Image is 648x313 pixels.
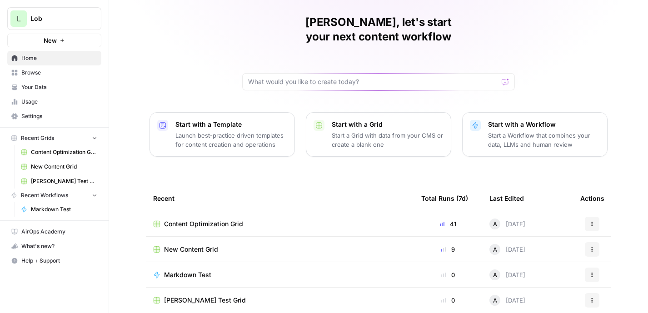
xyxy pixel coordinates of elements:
p: Launch best-practice driven templates for content creation and operations [175,131,287,149]
button: Start with a TemplateLaunch best-practice driven templates for content creation and operations [150,112,295,157]
span: New Content Grid [164,245,218,254]
a: Markdown Test [153,270,407,279]
div: [DATE] [489,295,525,306]
a: Browse [7,65,101,80]
span: Help + Support [21,257,97,265]
span: Your Data [21,83,97,91]
button: Recent Workflows [7,189,101,202]
div: Total Runs (7d) [421,186,468,211]
div: [DATE] [489,269,525,280]
button: New [7,34,101,47]
span: [PERSON_NAME] Test Grid [31,177,97,185]
a: Content Optimization Grid [153,219,407,229]
a: [PERSON_NAME] Test Grid [17,174,101,189]
h1: [PERSON_NAME], let's start your next content workflow [242,15,515,44]
span: Lob [30,14,85,23]
span: Browse [21,69,97,77]
button: Help + Support [7,253,101,268]
span: A [493,219,497,229]
span: Markdown Test [164,270,211,279]
a: Usage [7,94,101,109]
span: Home [21,54,97,62]
p: Start a Grid with data from your CMS or create a blank one [332,131,444,149]
span: [PERSON_NAME] Test Grid [164,296,246,305]
input: What would you like to create today? [248,77,498,86]
a: Markdown Test [17,202,101,217]
a: AirOps Academy [7,224,101,239]
p: Start with a Grid [332,120,444,129]
div: Last Edited [489,186,524,211]
span: New Content Grid [31,163,97,171]
span: A [493,270,497,279]
span: New [44,36,57,45]
a: New Content Grid [17,159,101,174]
button: What's new? [7,239,101,253]
div: Actions [580,186,604,211]
div: 9 [421,245,475,254]
div: 0 [421,296,475,305]
div: [DATE] [489,244,525,255]
span: Recent Grids [21,134,54,142]
span: Markdown Test [31,205,97,214]
span: Settings [21,112,97,120]
p: Start with a Workflow [488,120,600,129]
a: [PERSON_NAME] Test Grid [153,296,407,305]
div: What's new? [8,239,101,253]
a: New Content Grid [153,245,407,254]
button: Workspace: Lob [7,7,101,30]
button: Recent Grids [7,131,101,145]
button: Start with a WorkflowStart a Workflow that combines your data, LLMs and human review [462,112,608,157]
span: Recent Workflows [21,191,68,199]
span: AirOps Academy [21,228,97,236]
div: 41 [421,219,475,229]
span: A [493,296,497,305]
a: Your Data [7,80,101,94]
span: Content Optimization Grid [31,148,97,156]
a: Settings [7,109,101,124]
button: Start with a GridStart a Grid with data from your CMS or create a blank one [306,112,451,157]
div: 0 [421,270,475,279]
p: Start a Workflow that combines your data, LLMs and human review [488,131,600,149]
div: [DATE] [489,219,525,229]
span: L [17,13,21,24]
a: Home [7,51,101,65]
div: Recent [153,186,407,211]
span: Usage [21,98,97,106]
a: Content Optimization Grid [17,145,101,159]
span: A [493,245,497,254]
span: Content Optimization Grid [164,219,243,229]
p: Start with a Template [175,120,287,129]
